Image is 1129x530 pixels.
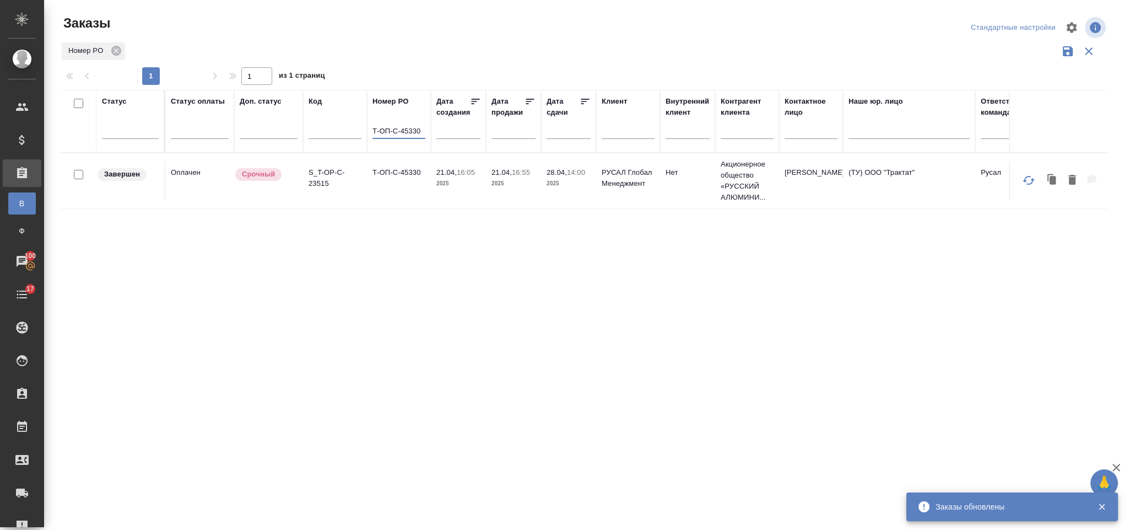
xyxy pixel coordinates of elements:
td: [PERSON_NAME] [779,162,843,200]
p: 14:00 [567,168,585,176]
p: Срочный [242,169,275,180]
td: Т-ОП-С-45330 [367,162,431,200]
div: Код [309,96,322,107]
p: Акционерное общество «РУССКИЙ АЛЮМИНИ... [721,159,774,203]
p: Нет [666,167,710,178]
button: Клонировать [1042,169,1063,192]
div: Выставляется автоматически, если на указанный объем услуг необходимо больше времени в стандартном... [234,167,298,182]
p: 16:55 [512,168,530,176]
div: Дата создания [436,96,470,118]
span: 100 [18,250,43,261]
div: Контактное лицо [785,96,838,118]
div: Номер PO [372,96,408,107]
span: 🙏 [1095,472,1114,495]
p: РУСАЛ Глобал Менеджмент [602,167,655,189]
div: Заказы обновлены [936,501,1081,512]
p: 28.04, [547,168,567,176]
p: 2025 [436,178,480,189]
div: split button [968,19,1058,36]
p: Номер PO [68,45,107,56]
a: 17 [3,281,41,308]
div: Наше юр. лицо [849,96,903,107]
span: Настроить таблицу [1058,14,1085,41]
button: Сбросить фильтры [1078,41,1099,62]
p: 16:05 [457,168,475,176]
a: 100 [3,248,41,275]
p: 21.04, [436,168,457,176]
p: 21.04, [491,168,512,176]
div: Дата продажи [491,96,525,118]
span: В [14,198,30,209]
p: Завершен [104,169,140,180]
div: Ответственная команда [981,96,1035,118]
span: Заказы [61,14,110,32]
a: Ф [8,220,36,242]
div: Клиент [602,96,627,107]
p: 2025 [491,178,536,189]
span: Ф [14,226,30,237]
td: (ТУ) ООО "Трактат" [843,162,975,200]
span: Посмотреть информацию [1085,17,1108,38]
div: Дата сдачи [547,96,580,118]
button: Удалить [1063,169,1082,192]
td: Русал [975,162,1039,200]
p: 2025 [547,178,591,189]
div: Контрагент клиента [721,96,774,118]
div: Внутренний клиент [666,96,710,118]
div: Статус [102,96,127,107]
p: S_T-OP-C-23515 [309,167,361,189]
div: Доп. статус [240,96,282,107]
td: Оплачен [165,162,234,200]
div: Выставляет КМ при направлении счета или после выполнения всех работ/сдачи заказа клиенту. Окончат... [96,167,159,182]
a: В [8,192,36,215]
span: из 1 страниц [279,69,325,85]
div: Статус оплаты [171,96,225,107]
button: Обновить [1015,167,1042,194]
span: 17 [20,283,41,295]
button: Закрыть [1090,502,1113,512]
div: Номер PO [62,42,125,60]
button: Сохранить фильтры [1057,41,1078,62]
button: 🙏 [1090,469,1118,497]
